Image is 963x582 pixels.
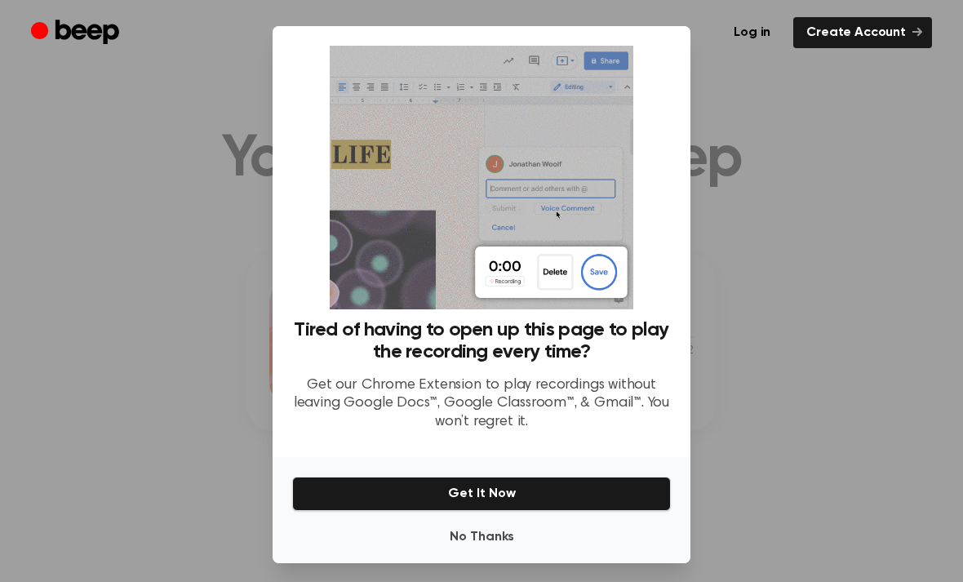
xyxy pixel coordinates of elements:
[330,46,632,309] img: Beep extension in action
[721,17,783,48] a: Log in
[793,17,932,48] a: Create Account
[292,477,671,511] button: Get It Now
[292,319,671,363] h3: Tired of having to open up this page to play the recording every time?
[292,521,671,553] button: No Thanks
[292,376,671,432] p: Get our Chrome Extension to play recordings without leaving Google Docs™, Google Classroom™, & Gm...
[31,17,123,49] a: Beep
